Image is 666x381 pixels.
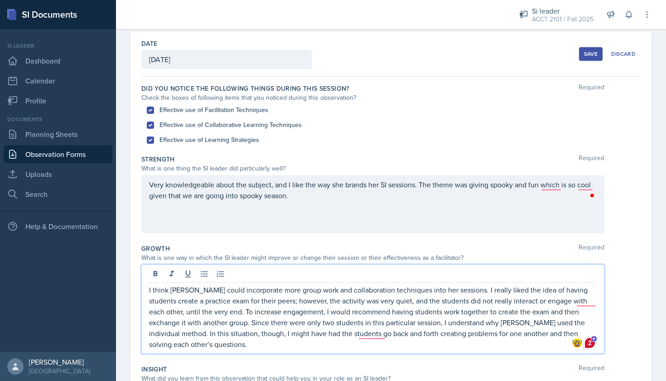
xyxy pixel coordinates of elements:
div: Documents [4,115,112,123]
label: Effective use of Learning Strategies [159,135,259,145]
a: Planning Sheets [4,125,112,143]
span: Required [579,365,604,374]
label: Date [141,39,157,48]
div: Discard [611,50,636,58]
div: [PERSON_NAME] [29,357,90,366]
p: I think [PERSON_NAME] could incorporate more group work and collaboration techniques into her ses... [149,284,597,350]
div: Si leader [4,42,112,50]
div: [GEOGRAPHIC_DATA] [29,366,90,376]
a: Calendar [4,72,112,90]
label: Insight [141,365,167,374]
div: Si leader [532,5,594,16]
a: Observation Forms [4,145,112,163]
p: Very knowledgeable about the subject, and I like the way she brands her SI sessions. The theme wa... [149,179,597,201]
button: Save [579,47,603,61]
label: Effective use of Facilitation Techniques [159,105,268,115]
label: Strength [141,155,175,164]
span: Required [579,244,604,253]
div: Save [584,50,598,58]
button: Discard [606,47,641,61]
div: ACCT 2101 / Fall 2025 [532,15,594,24]
a: Dashboard [4,52,112,70]
div: What is one way in which the SI leader might improve or change their session or their effectivene... [141,253,604,263]
label: Effective use of Collaborative Learning Techniques [159,120,302,130]
a: Uploads [4,165,112,183]
div: What is one thing the SI leader did particularly well? [141,164,604,173]
a: Search [4,185,112,203]
label: Growth [141,244,170,253]
label: Did you notice the following things during this session? [141,84,349,93]
div: Check the boxes of following items that you noticed during this observation? [141,93,604,103]
span: Required [579,155,604,164]
div: Help & Documentation [4,217,112,235]
a: Profile [4,92,112,110]
span: Required [579,84,604,93]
